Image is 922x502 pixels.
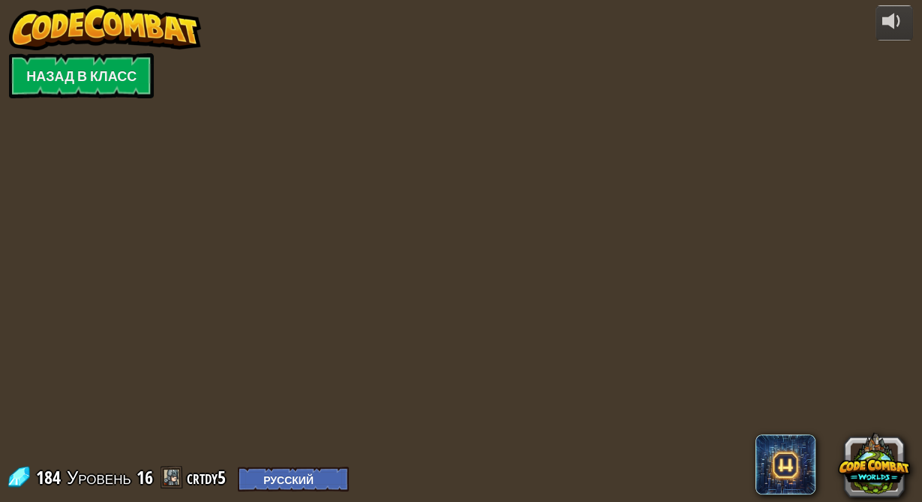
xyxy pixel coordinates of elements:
[9,53,154,98] a: Назад в класс
[9,5,201,50] img: CodeCombat - Learn how to code by playing a game
[67,465,131,490] span: Уровень
[838,428,910,500] button: CodeCombat Worlds on Roblox
[755,434,815,494] span: CodeCombat AI HackStack
[187,465,230,489] a: crtdy5
[137,465,153,489] span: 16
[36,465,65,489] span: 184
[875,5,913,41] button: Регулировать громкость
